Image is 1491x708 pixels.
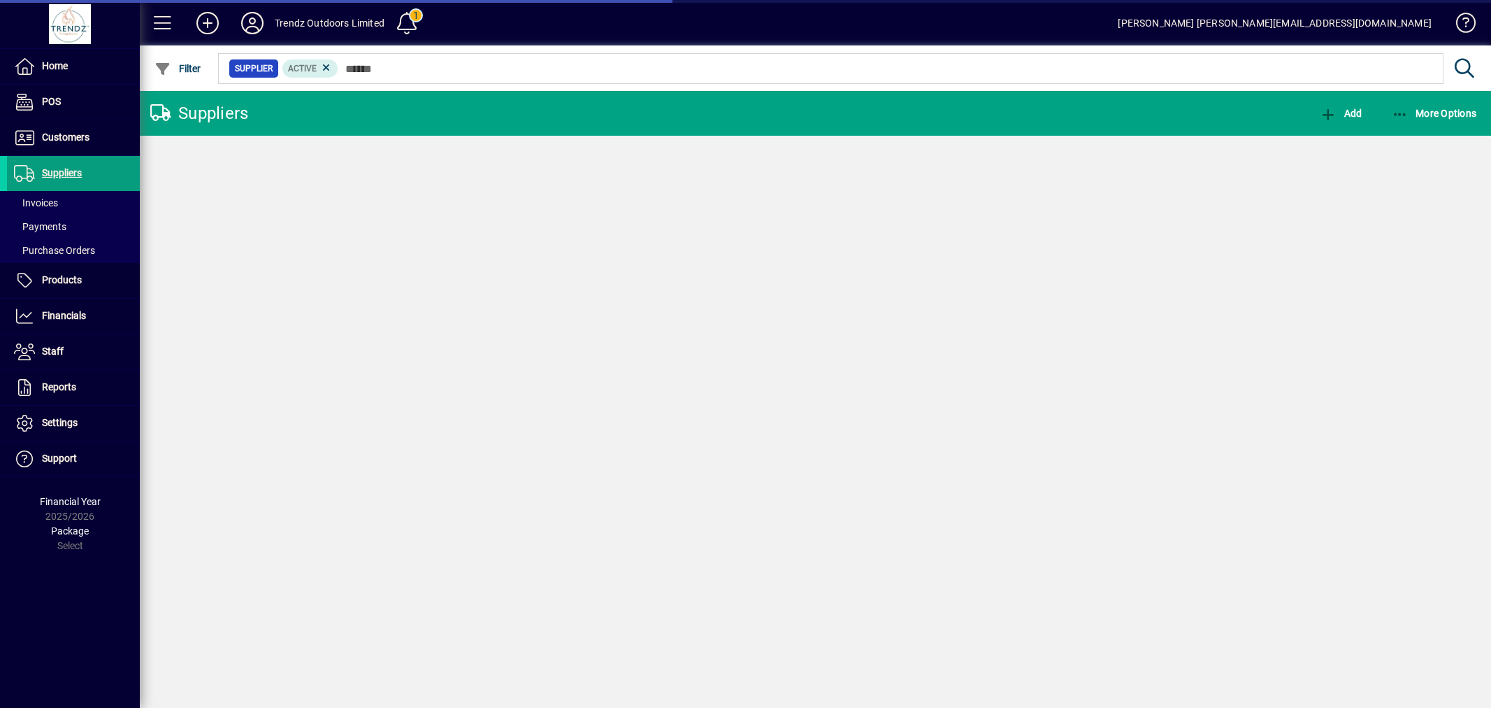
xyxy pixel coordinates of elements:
[7,239,140,262] a: Purchase Orders
[1316,101,1365,126] button: Add
[235,62,273,76] span: Supplier
[1388,101,1481,126] button: More Options
[1118,12,1432,34] div: [PERSON_NAME] [PERSON_NAME][EMAIL_ADDRESS][DOMAIN_NAME]
[42,417,78,428] span: Settings
[42,132,89,143] span: Customers
[42,453,77,464] span: Support
[7,215,140,239] a: Payments
[151,56,205,81] button: Filter
[42,346,64,357] span: Staff
[14,245,95,256] span: Purchase Orders
[7,334,140,369] a: Staff
[51,525,89,537] span: Package
[185,10,230,36] button: Add
[1446,3,1474,48] a: Knowledge Base
[14,197,58,208] span: Invoices
[150,102,248,125] div: Suppliers
[230,10,275,36] button: Profile
[7,441,140,476] a: Support
[288,64,317,73] span: Active
[14,221,66,232] span: Payments
[42,274,82,285] span: Products
[42,60,68,71] span: Home
[42,96,61,107] span: POS
[1320,108,1362,119] span: Add
[40,496,101,507] span: Financial Year
[7,406,140,441] a: Settings
[282,59,338,78] mat-chip: Activation Status: Active
[154,63,201,74] span: Filter
[7,263,140,298] a: Products
[7,49,140,84] a: Home
[1392,108,1477,119] span: More Options
[42,310,86,321] span: Financials
[42,381,76,392] span: Reports
[7,299,140,334] a: Financials
[275,12,384,34] div: Trendz Outdoors Limited
[42,167,82,178] span: Suppliers
[7,85,140,120] a: POS
[7,120,140,155] a: Customers
[7,370,140,405] a: Reports
[7,191,140,215] a: Invoices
